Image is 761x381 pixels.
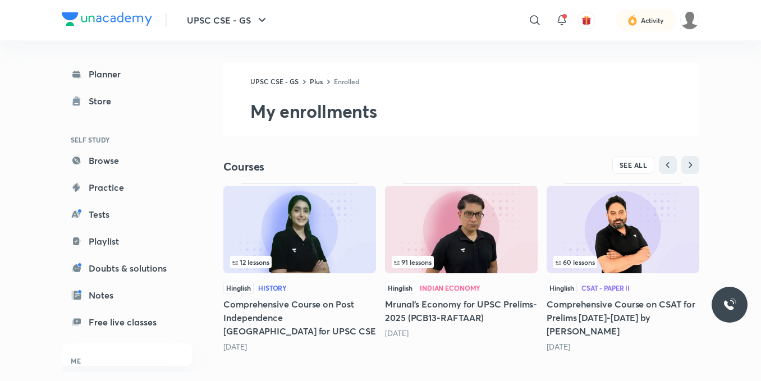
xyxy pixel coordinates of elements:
[334,77,359,86] a: Enrolled
[420,284,480,291] div: Indian Economy
[723,298,736,311] img: ttu
[547,183,699,352] div: Comprehensive Course on CSAT for Prelims 2025-2026 by Rishi Bhargava
[581,284,630,291] div: CSAT - Paper II
[547,341,699,352] div: 5 months ago
[547,186,699,273] img: Thumbnail
[581,15,592,25] img: avatar
[612,156,655,174] button: SEE ALL
[392,256,531,268] div: left
[553,256,693,268] div: infocontainer
[62,311,192,333] a: Free live classes
[62,284,192,306] a: Notes
[556,259,595,265] span: 60 lessons
[223,297,376,338] h5: Comprehensive Course on Post Independence [GEOGRAPHIC_DATA] for UPSC CSE
[62,257,192,279] a: Doubts & solutions
[680,11,699,30] img: Saurav Kumar
[620,161,648,169] span: SEE ALL
[553,256,693,268] div: left
[223,341,376,352] div: 2 months ago
[394,259,432,265] span: 91 lessons
[223,282,254,294] span: Hinglish
[89,94,118,108] div: Store
[392,256,531,268] div: infosection
[230,256,369,268] div: infosection
[385,328,538,339] div: 4 months ago
[62,351,192,370] h6: ME
[62,130,192,149] h6: SELF STUDY
[385,186,538,273] img: Thumbnail
[62,12,152,26] img: Company Logo
[250,100,699,122] h2: My enrollments
[62,12,152,29] a: Company Logo
[385,297,538,324] h5: Mrunal’s Economy for UPSC Prelims-2025 (PCB13-RAFTAAR)
[223,186,376,273] img: Thumbnail
[62,176,192,199] a: Practice
[258,284,287,291] div: History
[223,183,376,352] div: Comprehensive Course on Post Independence India for UPSC CSE
[385,282,415,294] span: Hinglish
[232,259,269,265] span: 12 lessons
[62,203,192,226] a: Tests
[62,63,192,85] a: Planner
[62,90,192,112] a: Store
[553,256,693,268] div: infosection
[627,13,638,27] img: activity
[547,297,699,338] h5: Comprehensive Course on CSAT for Prelims [DATE]-[DATE] by [PERSON_NAME]
[392,256,531,268] div: infocontainer
[250,77,299,86] a: UPSC CSE - GS
[223,159,461,174] h4: Courses
[180,9,276,31] button: UPSC CSE - GS
[230,256,369,268] div: infocontainer
[62,230,192,253] a: Playlist
[62,149,192,172] a: Browse
[577,11,595,29] button: avatar
[385,183,538,339] div: Mrunal’s Economy for UPSC Prelims-2025 (PCB13-RAFTAAR)
[547,282,577,294] span: Hinglish
[230,256,369,268] div: left
[310,77,323,86] a: Plus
